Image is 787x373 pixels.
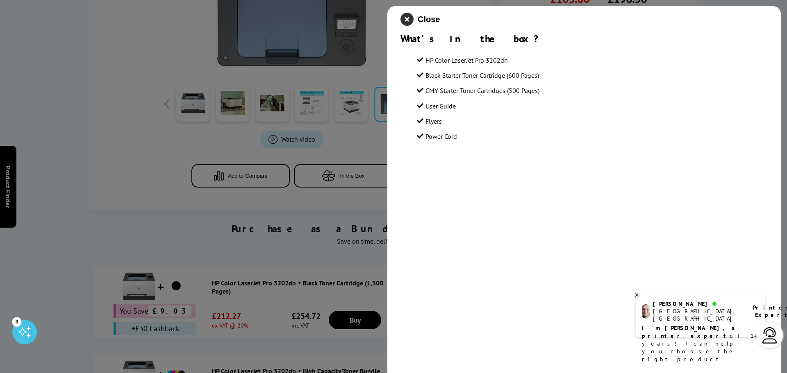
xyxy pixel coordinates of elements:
div: [PERSON_NAME] [653,300,743,307]
div: 3 [12,317,21,326]
span: CMY Starter Toner Cartridges (500 Pages) [425,86,539,95]
span: Black Starter Toner Cartridge (600 Pages) [425,71,539,79]
span: User Guide [425,102,456,110]
span: HP Color LaserJet Pro 3202dn [425,56,508,64]
img: ashley-livechat.png [642,304,650,319]
img: user-headset-light.svg [762,327,778,344]
span: Power Cord [425,132,457,140]
p: of 14 years! I can help you choose the right product [642,324,759,363]
div: [GEOGRAPHIC_DATA], [GEOGRAPHIC_DATA] [653,307,743,322]
button: close modal [400,13,440,26]
div: What's in the box? [400,32,768,45]
b: I'm [PERSON_NAME], a printer expert [642,324,737,339]
span: Flyers [425,117,442,125]
span: Close [418,15,440,24]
